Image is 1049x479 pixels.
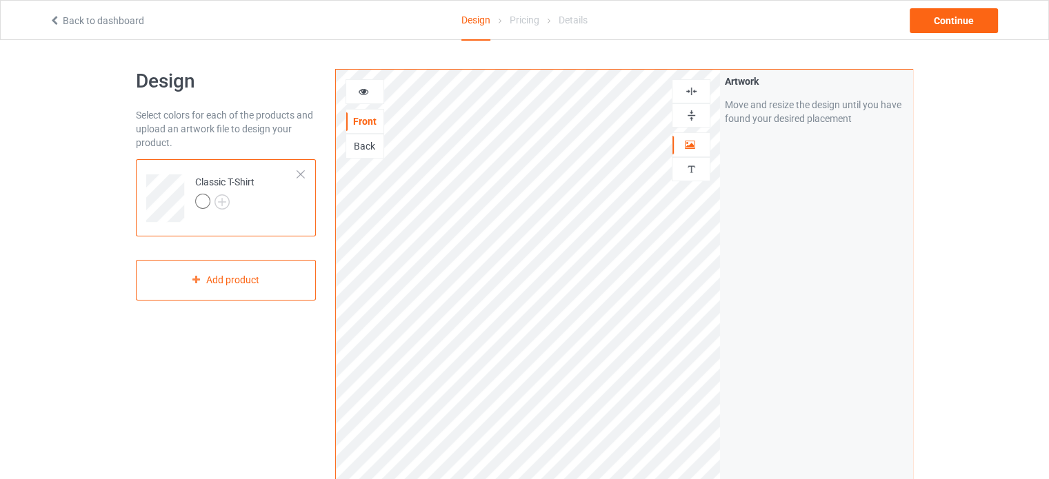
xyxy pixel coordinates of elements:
div: Details [559,1,588,39]
a: Back to dashboard [49,15,144,26]
div: Pricing [510,1,539,39]
div: Move and resize the design until you have found your desired placement [725,98,908,125]
div: Design [461,1,490,41]
div: Select colors for each of the products and upload an artwork file to design your product. [136,108,316,150]
div: Add product [136,260,316,300]
div: Continue [910,8,998,33]
img: svg+xml;base64,PD94bWwgdmVyc2lvbj0iMS4wIiBlbmNvZGluZz0iVVRGLTgiPz4KPHN2ZyB3aWR0aD0iMjJweCIgaGVpZ2... [214,194,230,210]
h1: Design [136,69,316,94]
img: svg%3E%0A [685,85,698,98]
div: Classic T-Shirt [136,159,316,236]
img: svg%3E%0A [685,163,698,176]
div: Back [346,139,383,153]
div: Classic T-Shirt [195,175,254,208]
div: Artwork [725,74,908,88]
div: Front [346,114,383,128]
img: svg%3E%0A [685,109,698,122]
